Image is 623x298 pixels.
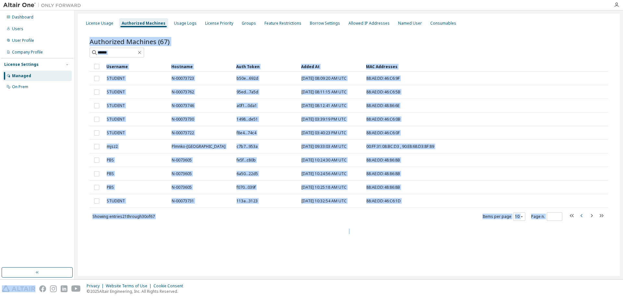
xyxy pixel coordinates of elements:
span: [DATE] 10:25:18 AM UTC [301,185,347,190]
span: 88:AE:DD:48:86:8B [366,158,400,163]
span: 88:AE:DD:46:C6:1D [366,198,401,204]
span: N-0073605 [172,171,192,176]
span: STUDENT [107,89,125,95]
span: [DATE] 03:40:23 PM UTC [301,130,346,136]
img: facebook.svg [39,285,46,292]
span: [DATE] 03:39:19 PM UTC [301,117,346,122]
span: 00:FF:31:08:BC:D3 , 90:E8:68:D3:8F:89 [366,144,434,149]
div: Company Profile [12,50,43,55]
div: Allowed IP Addresses [348,21,390,26]
div: Added At [301,61,361,72]
img: youtube.svg [71,285,81,292]
span: 88:AE:DD:46:C6:9F [366,76,400,81]
span: Authorized Machines (67) [90,37,170,46]
div: Auth Token [236,61,296,72]
div: On Prem [12,84,28,89]
div: Named User [398,21,422,26]
img: linkedin.svg [61,285,67,292]
div: License Priority [205,21,233,26]
span: Items per page [483,212,525,221]
span: Page n. [531,212,562,221]
img: instagram.svg [50,285,57,292]
span: 95ed...7a5d [237,89,258,95]
img: Altair One [3,2,84,8]
div: Feature Restrictions [264,21,301,26]
span: f070...039f [237,185,256,190]
div: User Profile [12,38,34,43]
span: 88:AE:DD:46:C6:0B [366,117,400,122]
div: Groups [242,21,256,26]
span: 88:AE:DD:46:C6:0F [366,130,400,136]
span: PBS [107,185,114,190]
span: fe5f...c80b [237,158,256,163]
span: 6a50...22d5 [237,171,258,176]
span: N-00073746 [172,103,194,108]
div: Authorized Machines [122,21,165,26]
div: License Settings [4,62,39,67]
div: License Usage [86,21,113,26]
span: [DATE] 08:12:41 AM UTC [301,103,347,108]
span: [DATE] 08:11:15 AM UTC [301,89,347,95]
span: STUDENT [107,76,125,81]
div: Hostname [171,61,231,72]
div: Users [12,26,23,31]
span: STUDENT [107,117,125,122]
span: b50e...692d [237,76,258,81]
div: Username [106,61,166,72]
span: [DATE] 08:09:20 AM UTC [301,76,347,81]
span: 88:AE:DD:48:86:8B [366,171,400,176]
span: N-00073723 [172,76,194,81]
div: MAC Addresses [366,61,540,72]
span: c7b7...953a [237,144,258,149]
span: Plmnko-[GEOGRAPHIC_DATA] [172,144,226,149]
span: 113a...3123 [237,198,258,204]
span: N-00073730 [172,117,194,122]
span: N-0073605 [172,158,192,163]
div: Consumables [430,21,456,26]
span: Showing entries 21 through 30 of 67 [92,214,155,219]
div: Dashboard [12,15,33,20]
span: N-0073605 [172,185,192,190]
span: 1498...de51 [237,117,258,122]
span: [DATE] 10:24:30 AM UTC [301,158,347,163]
div: Usage Logs [174,21,197,26]
span: PBS [107,171,114,176]
img: altair_logo.svg [2,285,35,292]
button: 10 [515,214,524,219]
span: f8e4...74c4 [237,130,256,136]
div: Website Terms of Use [106,283,153,289]
span: N-00073731 [172,198,194,204]
span: 88:AE:DD:48:86:8B [366,185,400,190]
span: [DATE] 10:24:56 AM UTC [301,171,347,176]
span: STUDENT [107,130,125,136]
span: N-00073762 [172,89,194,95]
span: PBS [107,158,114,163]
span: [DATE] 10:32:54 AM UTC [301,198,347,204]
span: STUDENT [107,198,125,204]
span: N-00073722 [172,130,194,136]
span: a0f1...0da1 [237,103,257,108]
span: mjsz2 [107,144,118,149]
span: 88:AE:DD:48:86:6E [366,103,399,108]
p: © 2025 Altair Engineering, Inc. All Rights Reserved. [87,289,187,294]
span: [DATE] 09:33:03 AM UTC [301,144,347,149]
span: STUDENT [107,103,125,108]
div: Privacy [87,283,106,289]
div: Cookie Consent [153,283,187,289]
span: 88:AE:DD:46:C6:5B [366,89,400,95]
div: Managed [12,73,31,78]
div: Borrow Settings [310,21,340,26]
